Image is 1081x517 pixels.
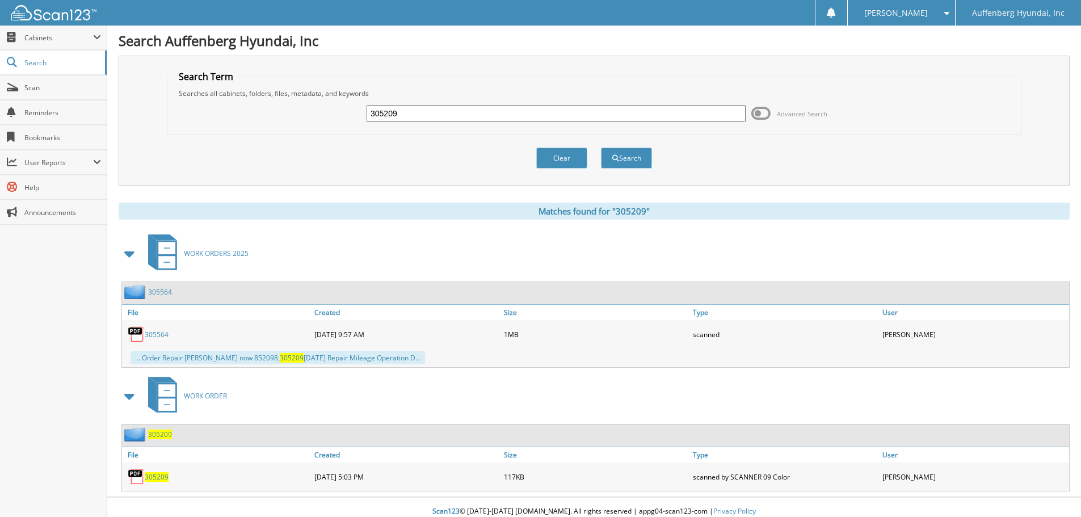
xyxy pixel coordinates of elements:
[777,110,827,118] span: Advanced Search
[119,203,1070,220] div: Matches found for "305209"
[131,351,425,364] div: ... Order Repair [PERSON_NAME] now 852098, [DATE] Repair Mileage Operation D...
[690,447,880,463] a: Type
[128,326,145,343] img: PDF.png
[1024,463,1081,517] iframe: Chat Widget
[690,323,880,346] div: scanned
[122,447,312,463] a: File
[501,447,691,463] a: Size
[148,287,172,297] a: 305564
[141,373,227,418] a: WORK ORDER
[124,427,148,442] img: folder2.png
[880,305,1069,320] a: User
[24,108,101,117] span: Reminders
[145,472,169,482] a: 305209
[24,158,93,167] span: User Reports
[880,323,1069,346] div: [PERSON_NAME]
[880,465,1069,488] div: [PERSON_NAME]
[312,447,501,463] a: Created
[122,305,312,320] a: File
[312,323,501,346] div: [DATE] 9:57 AM
[312,305,501,320] a: Created
[24,208,101,217] span: Announcements
[173,89,1015,98] div: Searches all cabinets, folders, files, metadata, and keywords
[501,465,691,488] div: 117KB
[713,506,756,516] a: Privacy Policy
[312,465,501,488] div: [DATE] 5:03 PM
[601,148,652,169] button: Search
[972,10,1065,16] span: Auffenberg Hyundai, Inc
[128,468,145,485] img: PDF.png
[184,249,249,258] span: WORK ORDERS 2025
[864,10,928,16] span: [PERSON_NAME]
[690,305,880,320] a: Type
[124,285,148,299] img: folder2.png
[24,33,93,43] span: Cabinets
[280,353,304,363] span: 305209
[141,231,249,276] a: WORK ORDERS 2025
[501,305,691,320] a: Size
[432,506,460,516] span: Scan123
[145,330,169,339] a: 305564
[11,5,96,20] img: scan123-logo-white.svg
[119,31,1070,50] h1: Search Auffenberg Hyundai, Inc
[690,465,880,488] div: scanned by SCANNER 09 Color
[184,391,227,401] span: WORK ORDER
[24,133,101,142] span: Bookmarks
[148,430,172,439] a: 305209
[24,58,99,68] span: Search
[880,447,1069,463] a: User
[173,70,239,83] legend: Search Term
[536,148,587,169] button: Clear
[501,323,691,346] div: 1MB
[24,83,101,93] span: Scan
[24,183,101,192] span: Help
